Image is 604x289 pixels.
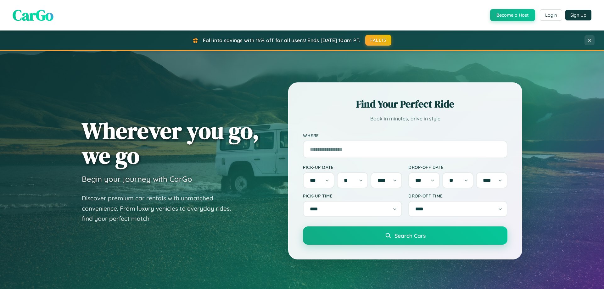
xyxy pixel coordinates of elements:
h3: Begin your journey with CarGo [82,174,192,184]
span: CarGo [13,5,53,25]
button: FALL15 [365,35,392,46]
button: Search Cars [303,226,507,245]
label: Drop-off Time [408,193,507,198]
label: Where [303,133,507,138]
p: Book in minutes, drive in style [303,114,507,123]
span: Fall into savings with 15% off for all users! Ends [DATE] 10am PT. [203,37,361,43]
label: Drop-off Date [408,164,507,170]
span: Search Cars [394,232,426,239]
button: Sign Up [565,10,591,20]
p: Discover premium car rentals with unmatched convenience. From luxury vehicles to everyday rides, ... [82,193,239,224]
button: Login [540,9,562,21]
button: Become a Host [490,9,535,21]
h2: Find Your Perfect Ride [303,97,507,111]
label: Pick-up Date [303,164,402,170]
h1: Wherever you go, we go [82,118,259,168]
label: Pick-up Time [303,193,402,198]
